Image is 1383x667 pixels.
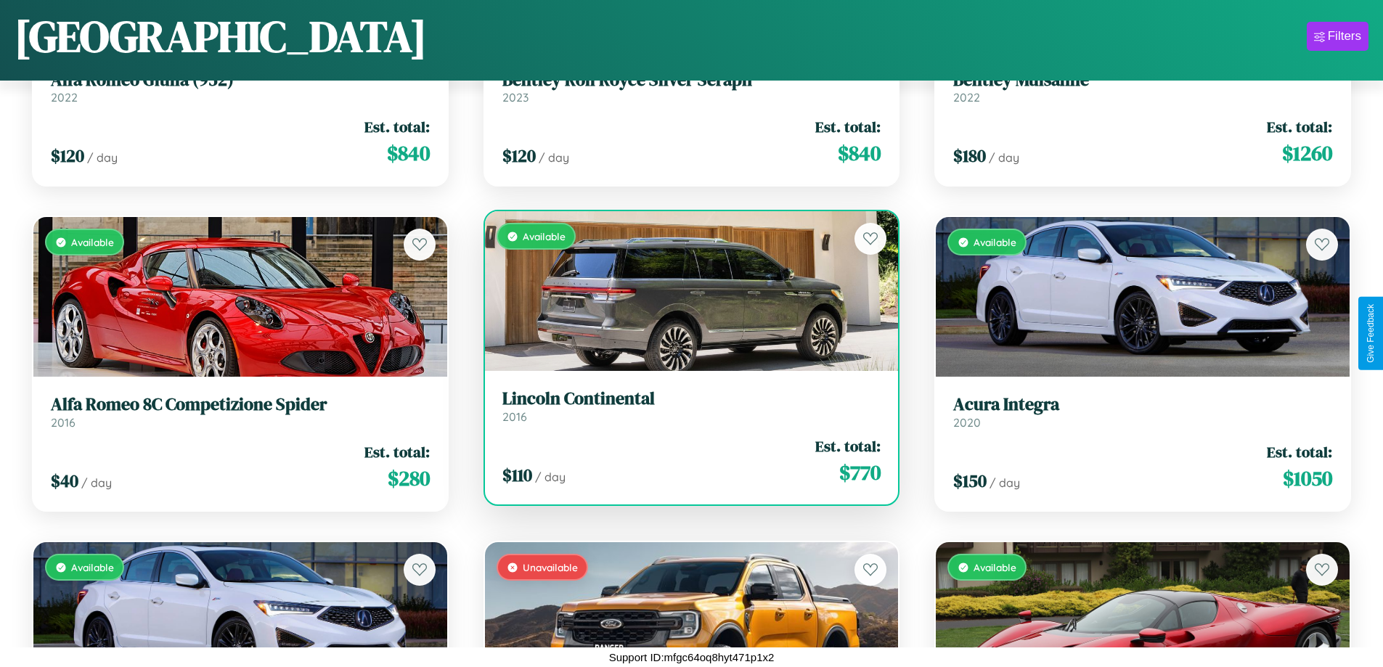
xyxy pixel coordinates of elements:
span: Available [974,561,1016,573]
span: $ 40 [51,469,78,493]
span: / day [539,150,569,165]
h1: [GEOGRAPHIC_DATA] [15,7,427,66]
h3: Lincoln Continental [502,388,881,409]
span: $ 280 [388,464,430,493]
span: Est. total: [1267,441,1332,462]
span: $ 840 [838,139,881,168]
span: $ 1050 [1283,464,1332,493]
span: Est. total: [1267,116,1332,137]
span: / day [989,150,1019,165]
span: Est. total: [815,435,881,457]
span: Available [71,561,114,573]
span: 2020 [953,415,981,430]
span: $ 110 [502,463,532,487]
h3: Bentley Roll Royce Silver Seraph [502,70,881,91]
span: / day [535,470,566,484]
span: / day [81,475,112,490]
h3: Acura Integra [953,394,1332,415]
a: Alfa Romeo 8C Competizione Spider2016 [51,394,430,430]
span: Available [974,236,1016,248]
span: / day [990,475,1020,490]
span: Est. total: [364,116,430,137]
span: Available [71,236,114,248]
span: Available [523,230,566,242]
span: 2022 [51,90,78,105]
span: 2016 [51,415,76,430]
span: 2023 [502,90,529,105]
h3: Alfa Romeo 8C Competizione Spider [51,394,430,415]
div: Filters [1328,29,1361,44]
a: Lincoln Continental2016 [502,388,881,424]
span: Est. total: [364,441,430,462]
div: Give Feedback [1366,304,1376,363]
span: $ 120 [502,144,536,168]
a: Acura Integra2020 [953,394,1332,430]
span: 2016 [502,409,527,424]
a: Bentley Mulsanne2022 [953,70,1332,105]
span: 2022 [953,90,980,105]
span: $ 150 [953,469,987,493]
span: Est. total: [815,116,881,137]
span: $ 1260 [1282,139,1332,168]
button: Filters [1307,22,1368,51]
span: $ 180 [953,144,986,168]
span: / day [87,150,118,165]
span: $ 120 [51,144,84,168]
span: Unavailable [523,561,578,573]
a: Bentley Roll Royce Silver Seraph2023 [502,70,881,105]
span: $ 770 [839,458,881,487]
a: Alfa Romeo Giulia (952)2022 [51,70,430,105]
span: $ 840 [387,139,430,168]
p: Support ID: mfgc64oq8hyt471p1x2 [609,647,775,667]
